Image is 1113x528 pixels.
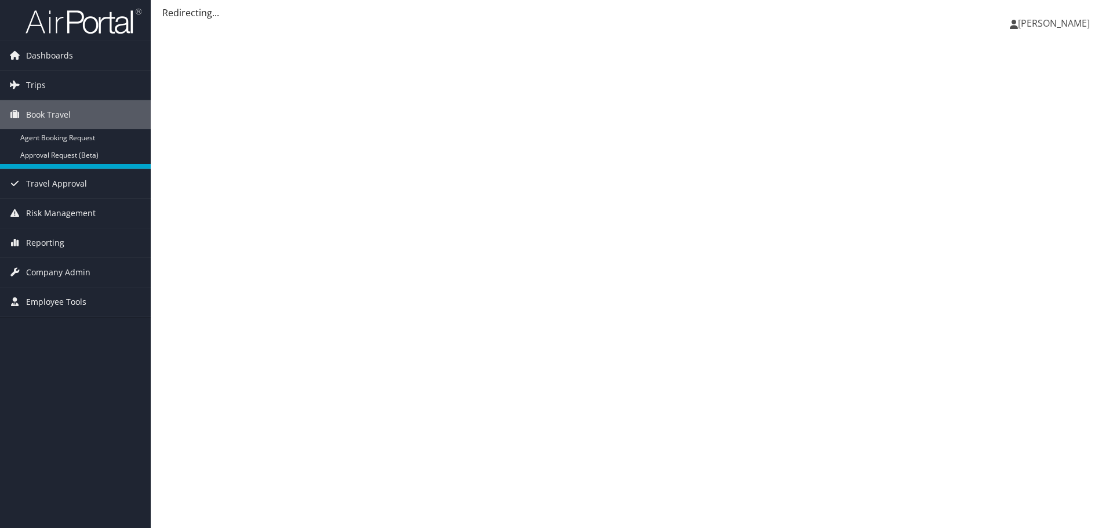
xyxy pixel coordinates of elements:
span: [PERSON_NAME] [1018,17,1090,30]
span: Reporting [26,228,64,257]
a: [PERSON_NAME] [1010,6,1101,41]
img: airportal-logo.png [26,8,141,35]
span: Travel Approval [26,169,87,198]
span: Book Travel [26,100,71,129]
span: Risk Management [26,199,96,228]
div: Redirecting... [162,6,1101,20]
span: Employee Tools [26,287,86,316]
span: Dashboards [26,41,73,70]
span: Trips [26,71,46,100]
span: Company Admin [26,258,90,287]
